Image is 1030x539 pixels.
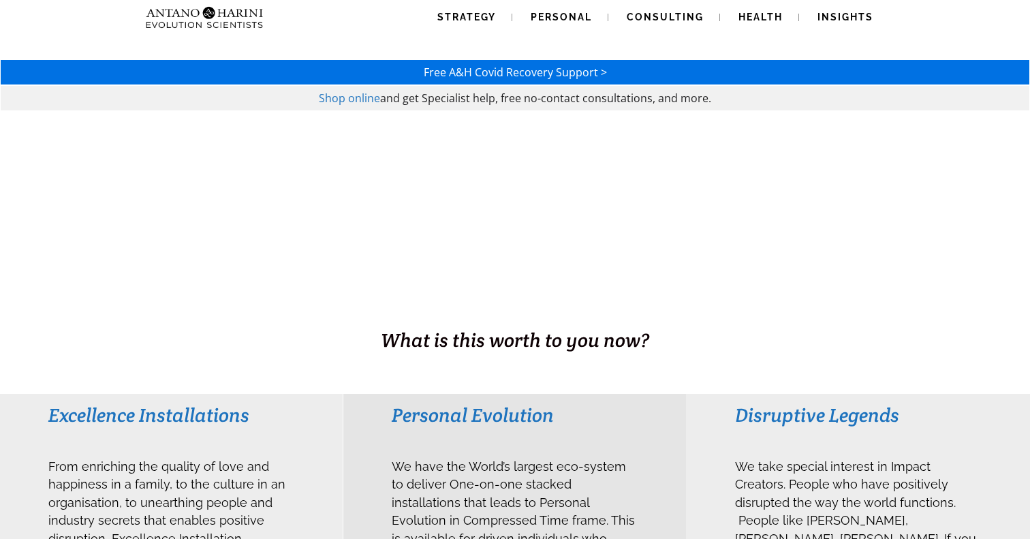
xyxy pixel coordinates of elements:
[381,328,649,352] span: What is this worth to you now?
[437,12,496,22] span: Strategy
[319,91,380,106] a: Shop online
[380,91,711,106] span: and get Specialist help, free no-contact consultations, and more.
[48,403,294,427] h3: Excellence Installations
[735,403,981,427] h3: Disruptive Legends
[627,12,704,22] span: Consulting
[424,65,607,80] a: Free A&H Covid Recovery Support >
[1,298,1029,326] h1: BUSINESS. HEALTH. Family. Legacy
[738,12,783,22] span: Health
[531,12,592,22] span: Personal
[817,12,873,22] span: Insights
[392,403,638,427] h3: Personal Evolution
